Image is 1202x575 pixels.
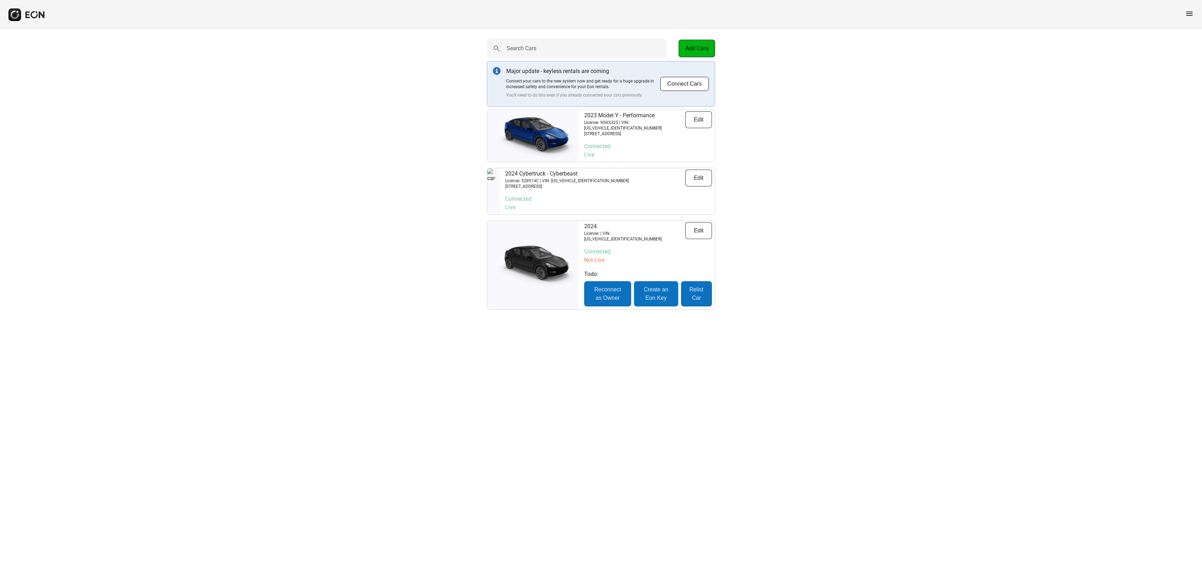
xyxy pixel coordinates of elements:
button: Add Cars [679,40,715,57]
img: car [487,242,579,288]
img: car [487,168,500,214]
p: Major update - keyless rentals are coming [506,67,660,75]
p: Connect your cars to the new system now and get ready for a huge upgrade in increased safety and ... [506,78,660,90]
button: Relist Car [681,281,712,306]
p: Connected [505,195,712,203]
button: Edit [685,170,712,186]
p: Live [584,151,712,159]
p: Not Live [584,256,712,264]
span: menu [1185,9,1194,18]
p: License: 9GXS325 | VIN: [US_VEHICLE_IDENTIFICATION_NUMBER] [584,120,685,131]
p: You'll need to do this even if you already connected your cars previously. [506,92,660,98]
p: 2024 Cybertruck - Cyberbeast [505,170,629,178]
img: info [493,67,501,75]
p: [STREET_ADDRESS] [505,184,629,189]
p: [STREET_ADDRESS] [584,131,685,137]
p: 2023 Model Y - Performance [584,111,685,120]
label: Search Cars [507,44,536,53]
p: License: 528914C | VIN: [US_VEHICLE_IDENTIFICATION_NUMBER] [505,178,629,184]
img: car [487,113,579,159]
p: Connected [584,142,712,151]
button: Edit [685,111,712,128]
p: Live [505,203,712,212]
button: Create an Eon Key [634,281,678,306]
p: License: | VIN: [US_VEHICLE_IDENTIFICATION_NUMBER] [584,231,685,242]
button: Edit [685,222,712,239]
p: Todo: [584,270,712,278]
button: Reconnect as Owner [584,281,631,306]
button: Connect Cars [660,77,709,91]
p: 2024 [584,222,685,231]
p: Connected [584,247,712,256]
